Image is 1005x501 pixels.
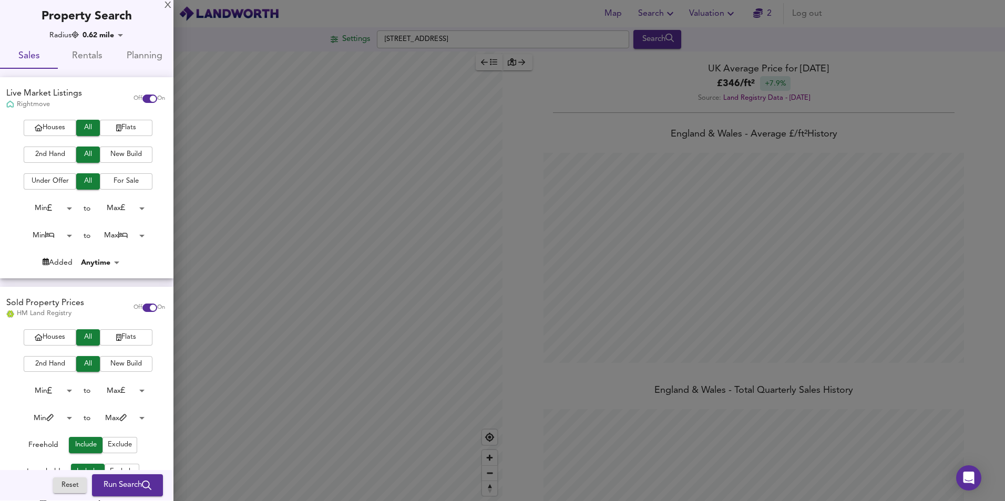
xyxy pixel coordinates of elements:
[6,100,14,109] img: Rightmove
[76,466,99,478] span: Include
[105,175,147,187] span: For Sale
[110,466,134,478] span: Exclude
[122,48,167,65] span: Planning
[84,203,90,214] div: to
[29,149,71,161] span: 2nd Hand
[105,331,147,343] span: Flats
[18,200,76,216] div: Min
[81,331,95,343] span: All
[6,310,14,318] img: Land Registry
[76,356,100,372] button: All
[28,440,58,453] div: Freehold
[71,464,105,480] button: Include
[79,30,127,40] div: 0.62 mile
[6,48,52,65] span: Sales
[58,480,81,492] span: Reset
[81,175,95,187] span: All
[84,413,90,423] div: to
[29,331,71,343] span: Houses
[76,147,100,163] button: All
[24,147,76,163] button: 2nd Hand
[105,464,139,480] button: Exclude
[27,466,60,480] div: Leasehold
[102,437,137,453] button: Exclude
[76,173,100,190] button: All
[6,309,84,318] div: HM Land Registry
[74,439,97,451] span: Include
[100,329,152,346] button: Flats
[18,227,76,244] div: Min
[24,356,76,372] button: 2nd Hand
[84,231,90,241] div: to
[104,479,151,493] span: Run Search
[18,383,76,399] div: Min
[6,100,82,109] div: Rightmove
[100,356,152,372] button: New Build
[69,437,102,453] button: Include
[76,120,100,136] button: All
[64,48,109,65] span: Rentals
[6,88,82,100] div: Live Market Listings
[105,149,147,161] span: New Build
[24,120,76,136] button: Houses
[90,410,148,426] div: Max
[90,383,148,399] div: Max
[165,2,171,9] div: X
[105,358,147,370] span: New Build
[53,478,87,494] button: Reset
[6,297,84,309] div: Sold Property Prices
[78,257,123,268] div: Anytime
[100,173,152,190] button: For Sale
[100,120,152,136] button: Flats
[90,200,148,216] div: Max
[134,95,142,103] span: Off
[81,358,95,370] span: All
[105,122,147,134] span: Flats
[24,173,76,190] button: Under Offer
[956,465,981,490] div: Open Intercom Messenger
[157,304,165,312] span: On
[90,227,148,244] div: Max
[108,439,132,451] span: Exclude
[100,147,152,163] button: New Build
[49,30,79,40] div: Radius
[43,257,73,268] div: Added
[92,475,163,497] button: Run Search
[76,329,100,346] button: All
[29,122,71,134] span: Houses
[134,304,142,312] span: Off
[84,385,90,396] div: to
[81,149,95,161] span: All
[24,329,76,346] button: Houses
[81,122,95,134] span: All
[18,410,76,426] div: Min
[157,95,165,103] span: On
[29,175,71,187] span: Under Offer
[29,358,71,370] span: 2nd Hand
